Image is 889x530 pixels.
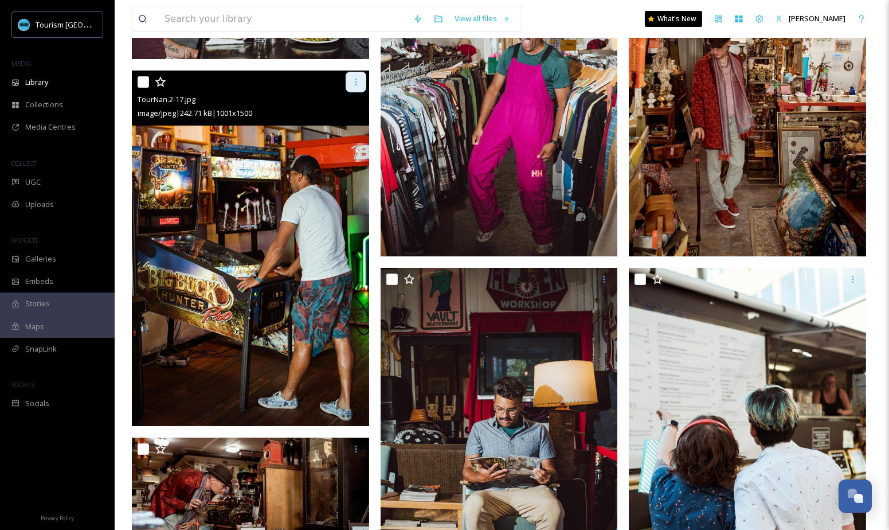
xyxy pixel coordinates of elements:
[36,19,138,30] span: Tourism [GEOGRAPHIC_DATA]
[18,19,30,30] img: tourism_nanaimo_logo.jpeg
[25,298,50,309] span: Stories
[11,236,38,244] span: WIDGETS
[645,11,702,27] a: What's New
[138,108,252,118] span: image/jpeg | 242.71 kB | 1001 x 1500
[770,7,851,30] a: [PERSON_NAME]
[11,159,36,167] span: COLLECT
[839,480,872,513] button: Open Chat
[132,71,369,427] img: TourNan.2-17.jpg
[25,276,53,287] span: Embeds
[11,59,32,68] span: MEDIA
[789,13,845,24] span: [PERSON_NAME]
[41,515,74,522] span: Privacy Policy
[41,510,74,524] a: Privacy Policy
[11,380,34,389] span: SOCIALS
[25,177,41,188] span: UGC
[25,398,49,409] span: Socials
[25,99,63,110] span: Collections
[159,6,408,32] input: Search your library
[25,321,44,332] span: Maps
[138,94,195,104] span: TourNan.2-17.jpg
[449,7,516,30] a: View all files
[25,344,57,354] span: SnapLink
[25,77,48,88] span: Library
[25,199,54,210] span: Uploads
[25,122,76,132] span: Media Centres
[25,254,56,264] span: Galleries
